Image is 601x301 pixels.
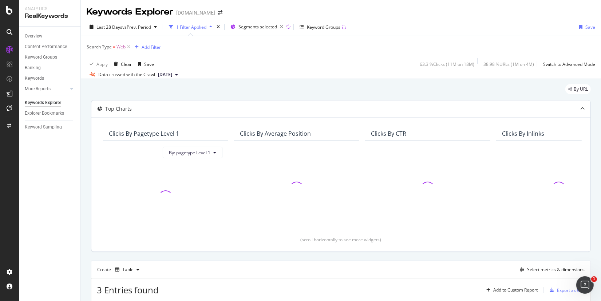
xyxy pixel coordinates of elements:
div: Ranking [25,64,41,72]
div: Keywords [25,75,44,82]
div: Keyword Sampling [25,123,62,131]
div: More Reports [25,85,51,93]
div: (scroll horizontally to see more widgets) [100,237,582,243]
div: 1 Filter Applied [176,24,206,30]
div: Clicks By pagetype Level 1 [109,130,179,137]
div: arrow-right-arrow-left [218,10,222,15]
button: Select metrics & dimensions [517,265,585,274]
div: Create [97,264,142,276]
button: Keyword Groups [297,21,349,33]
button: Segments selected [228,21,286,33]
span: Web [116,42,126,52]
a: Explorer Bookmarks [25,110,75,117]
span: Last 28 Days [96,24,122,30]
a: Overview [25,32,75,40]
span: By URL [574,87,588,91]
button: Add Filter [132,43,161,51]
div: Switch to Advanced Mode [543,61,595,67]
a: Keywords [25,75,75,82]
div: Clicks By CTR [371,130,406,137]
button: 1 Filter Applied [166,21,215,33]
div: legacy label [565,84,591,94]
div: Add to Custom Report [493,288,538,292]
button: Clear [111,58,132,70]
div: Overview [25,32,42,40]
button: Apply [87,58,108,70]
button: Export as CSV [547,284,585,296]
div: times [215,23,221,31]
div: 38.98 % URLs ( 1M on 4M ) [483,61,534,67]
div: Export as CSV [557,287,585,293]
div: Keyword Groups [25,54,57,61]
div: Clicks By Average Position [240,130,311,137]
span: Segments selected [238,24,277,30]
span: Search Type [87,44,112,50]
div: Table [122,268,134,272]
a: Keywords Explorer [25,99,75,107]
a: Keyword Sampling [25,123,75,131]
a: More Reports [25,85,68,93]
div: Data crossed with the Crawl [98,71,155,78]
div: RealKeywords [25,12,75,20]
div: Clicks By Inlinks [502,130,544,137]
a: Keyword Groups [25,54,75,61]
button: By: pagetype Level 1 [163,147,222,158]
div: 63.3 % Clicks ( 11M on 18M ) [420,61,474,67]
button: Table [112,264,142,276]
iframe: Intercom live chat [576,276,594,294]
a: Content Performance [25,43,75,51]
button: Last 28 DaysvsPrev. Period [87,21,160,33]
button: Save [576,21,595,33]
div: Add Filter [142,44,161,50]
span: By: pagetype Level 1 [169,150,210,156]
button: Switch to Advanced Mode [540,58,595,70]
div: Analytics [25,6,75,12]
div: Keyword Groups [307,24,340,30]
a: Ranking [25,64,75,72]
div: Top Charts [105,105,132,112]
div: [DOMAIN_NAME] [176,9,215,16]
div: Select metrics & dimensions [527,266,585,273]
span: vs Prev. Period [122,24,151,30]
button: [DATE] [155,70,181,79]
div: Save [585,24,595,30]
span: = [113,44,115,50]
div: Apply [96,61,108,67]
div: Clear [121,61,132,67]
div: Keywords Explorer [25,99,61,107]
span: 3 Entries found [97,284,159,296]
button: Save [135,58,154,70]
div: Save [144,61,154,67]
div: Content Performance [25,43,67,51]
span: 2025 Aug. 25th [158,71,172,78]
div: Keywords Explorer [87,6,173,18]
span: 1 [591,276,597,282]
div: Explorer Bookmarks [25,110,64,117]
button: Add to Custom Report [483,284,538,296]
